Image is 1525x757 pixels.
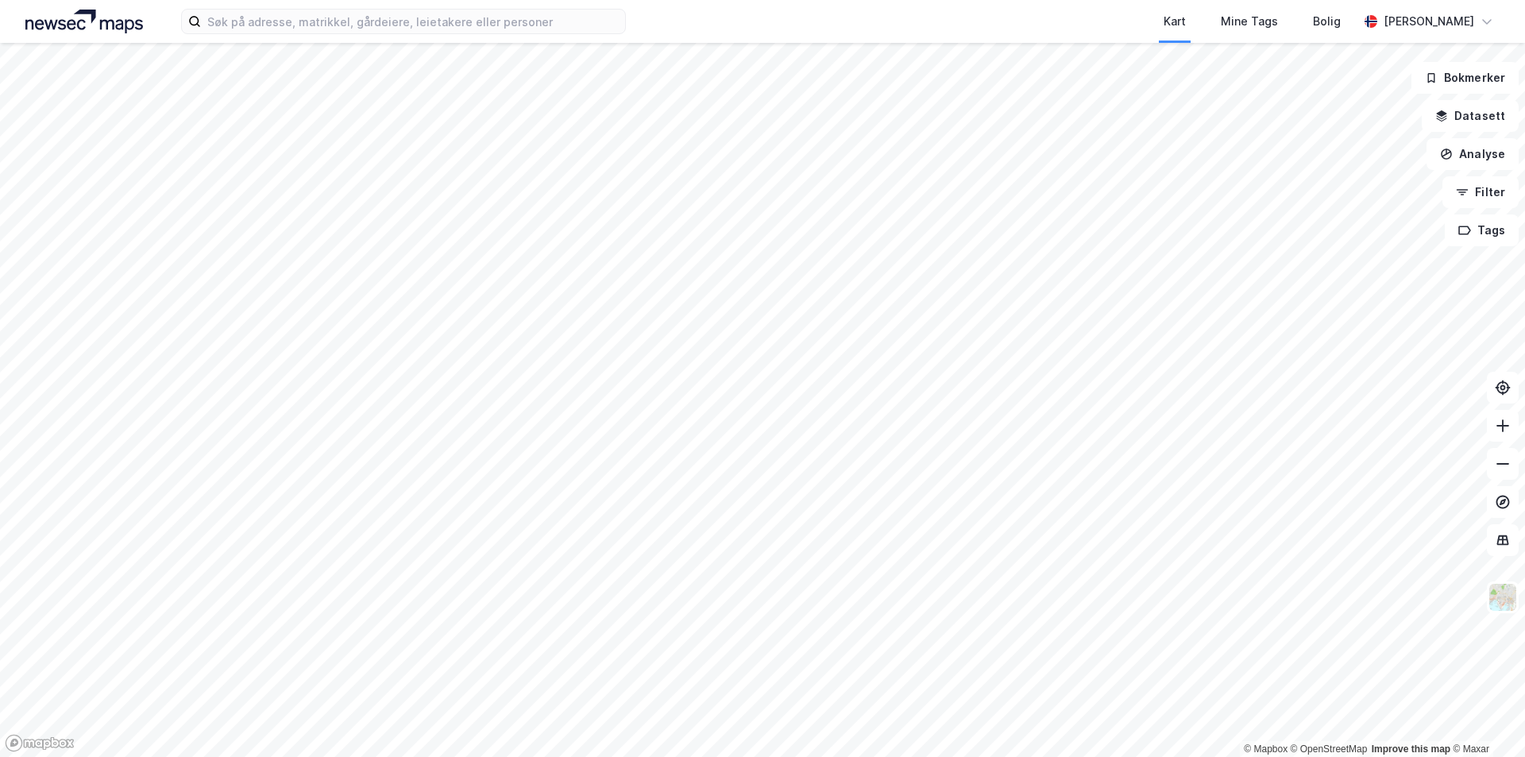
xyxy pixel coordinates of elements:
[1244,743,1288,755] a: Mapbox
[1291,743,1368,755] a: OpenStreetMap
[1164,12,1186,31] div: Kart
[1488,582,1518,612] img: Z
[1313,12,1341,31] div: Bolig
[1221,12,1278,31] div: Mine Tags
[1422,100,1519,132] button: Datasett
[201,10,625,33] input: Søk på adresse, matrikkel, gårdeiere, leietakere eller personer
[1384,12,1474,31] div: [PERSON_NAME]
[1446,681,1525,757] iframe: Chat Widget
[1445,214,1519,246] button: Tags
[1427,138,1519,170] button: Analyse
[1442,176,1519,208] button: Filter
[25,10,143,33] img: logo.a4113a55bc3d86da70a041830d287a7e.svg
[1372,743,1450,755] a: Improve this map
[1411,62,1519,94] button: Bokmerker
[5,734,75,752] a: Mapbox homepage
